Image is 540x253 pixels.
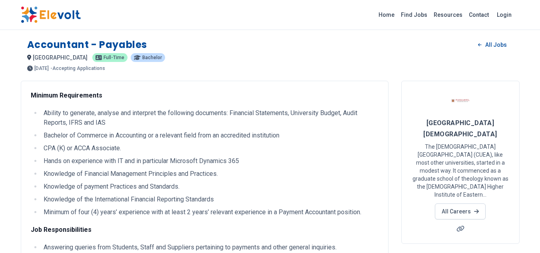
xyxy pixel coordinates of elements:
p: - Accepting Applications [50,66,105,71]
span: Bachelor [142,55,162,60]
li: Minimum of four (4) years’ experience with at least 2 years’ relevant experience in a Payment Acc... [41,207,379,217]
img: Elevolt [21,6,81,23]
a: Resources [430,8,466,21]
a: Contact [466,8,492,21]
a: All Jobs [472,39,513,51]
li: Knowledge of the International Financial Reporting Standards [41,195,379,204]
li: Knowledge of payment Practices and Standards. [41,182,379,191]
li: Bachelor of Commerce in Accounting or a relevant field from an accredited institution [41,131,379,140]
span: [GEOGRAPHIC_DATA][DEMOGRAPHIC_DATA] [423,119,497,138]
strong: Job Responsibilities [31,226,92,233]
li: Answering queries from Students, Staff and Suppliers pertaining to payments and other general inq... [41,243,379,252]
li: CPA (K) or ACCA Associate. [41,143,379,153]
a: Login [492,7,516,23]
img: CUEA Catholic University [450,91,470,111]
strong: Minimum Requirements [31,92,102,99]
span: Full-time [104,55,124,60]
span: [GEOGRAPHIC_DATA] [33,54,88,61]
h1: Accountant - Payables [27,38,147,51]
a: Home [375,8,398,21]
p: The [DEMOGRAPHIC_DATA][GEOGRAPHIC_DATA] (CUEA), like most other universities, started in a modest... [411,143,510,199]
span: [DATE] [34,66,49,71]
li: Knowledge of Financial Management Principles and Practices. [41,169,379,179]
a: All Careers [435,203,486,219]
li: Ability to generate, analyse and interpret the following documents: Financial Statements, Univers... [41,108,379,127]
a: Find Jobs [398,8,430,21]
li: Hands on experience with IT and in particular Microsoft Dynamics 365 [41,156,379,166]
